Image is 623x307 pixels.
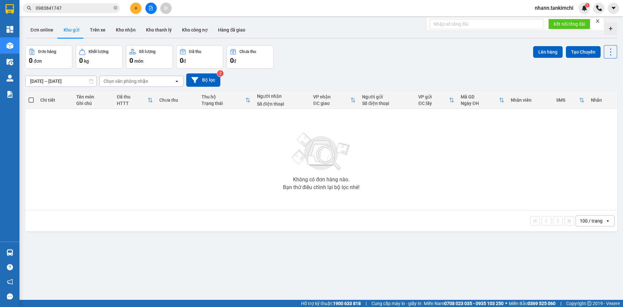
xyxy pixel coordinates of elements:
[333,301,361,306] strong: 1900 633 818
[79,57,83,64] span: 0
[533,46,563,58] button: Lên hàng
[548,19,590,29] button: Kết nối tổng đài
[505,302,507,305] span: ⚪️
[362,101,412,106] div: Số điện thoại
[586,3,588,7] span: 1
[444,301,504,306] strong: 0708 023 035 - 0935 103 250
[230,57,234,64] span: 0
[6,249,13,256] img: warehouse-icon
[6,91,13,98] img: solution-icon
[560,300,561,307] span: |
[591,97,614,103] div: Nhãn
[372,300,422,307] span: Cung cấp máy in - giấy in:
[511,97,550,103] div: Nhân viên
[595,19,600,23] span: close
[293,177,349,182] div: Không có đơn hàng nào.
[566,46,601,58] button: Tạo Chuyến
[310,92,359,109] th: Toggle SortBy
[6,58,13,65] img: warehouse-icon
[145,3,157,14] button: file-add
[177,22,213,38] button: Kho công nợ
[164,6,168,10] span: aim
[25,45,72,69] button: Đơn hàng0đơn
[6,26,13,33] img: dashboard-icon
[6,75,13,82] img: warehouse-icon
[198,92,254,109] th: Toggle SortBy
[313,94,350,99] div: VP nhận
[130,3,141,14] button: plus
[605,218,610,224] svg: open
[553,92,588,109] th: Toggle SortBy
[104,78,148,84] div: Chọn văn phòng nhận
[189,49,201,54] div: Đã thu
[76,45,123,69] button: Khối lượng0kg
[126,45,173,69] button: Số lượng0món
[509,300,556,307] span: Miền Bắc
[117,94,148,99] div: Đã thu
[160,3,172,14] button: aim
[129,57,133,64] span: 0
[25,22,58,38] button: Đơn online
[58,22,85,38] button: Kho gửi
[6,4,14,14] img: logo-vxr
[114,5,117,11] span: close-circle
[89,49,108,54] div: Khối lượng
[596,5,602,11] img: phone-icon
[141,22,177,38] button: Kho thanh lý
[581,5,587,11] img: icon-new-feature
[134,6,138,10] span: plus
[114,6,117,10] span: close-circle
[461,101,499,106] div: Ngày ĐH
[139,49,155,54] div: Số lượng
[213,22,250,38] button: Hàng đã giao
[7,293,13,300] span: message
[289,129,354,174] img: svg+xml;base64,PHN2ZyBjbGFzcz0ibGlzdC1wbHVnX19zdmciIHhtbG5zPSJodHRwOi8vd3d3LnczLm9yZy8yMDAwL3N2Zy...
[283,185,360,190] div: Bạn thử điều chỉnh lại bộ lọc nhé!
[234,58,236,64] span: đ
[313,101,350,106] div: ĐC giao
[174,79,179,84] svg: open
[611,5,617,11] span: caret-down
[27,6,31,10] span: search
[159,97,195,103] div: Chưa thu
[608,3,619,14] button: caret-down
[34,58,42,64] span: đơn
[180,57,183,64] span: 0
[461,94,499,99] div: Mã GD
[554,20,585,28] span: Kết nối tổng đài
[418,94,449,99] div: VP gửi
[202,94,245,99] div: Thu hộ
[76,101,110,106] div: Ghi chú
[239,49,256,54] div: Chưa thu
[415,92,457,109] th: Toggle SortBy
[424,300,504,307] span: Miền Nam
[176,45,223,69] button: Đã thu0đ
[6,42,13,49] img: warehouse-icon
[587,301,592,306] span: copyright
[38,49,56,54] div: Đơn hàng
[76,94,110,99] div: Tên món
[134,58,143,64] span: món
[7,279,13,285] span: notification
[301,300,361,307] span: Hỗ trợ kỹ thuật:
[585,3,590,7] sup: 1
[85,22,111,38] button: Trên xe
[366,300,367,307] span: |
[226,45,274,69] button: Chưa thu0đ
[111,22,141,38] button: Kho nhận
[40,97,69,103] div: Chi tiết
[183,58,186,64] span: đ
[362,94,412,99] div: Người gửi
[29,57,32,64] span: 0
[556,97,579,103] div: SMS
[418,101,449,106] div: ĐC lấy
[580,218,603,224] div: 100 / trang
[458,92,507,109] th: Toggle SortBy
[186,73,220,87] button: Bộ lọc
[7,264,13,270] span: question-circle
[36,5,112,12] input: Tìm tên, số ĐT hoặc mã đơn
[604,22,617,35] div: Tạo kho hàng mới
[530,4,579,12] span: nhann.tankimchi
[149,6,153,10] span: file-add
[528,301,556,306] strong: 0369 525 060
